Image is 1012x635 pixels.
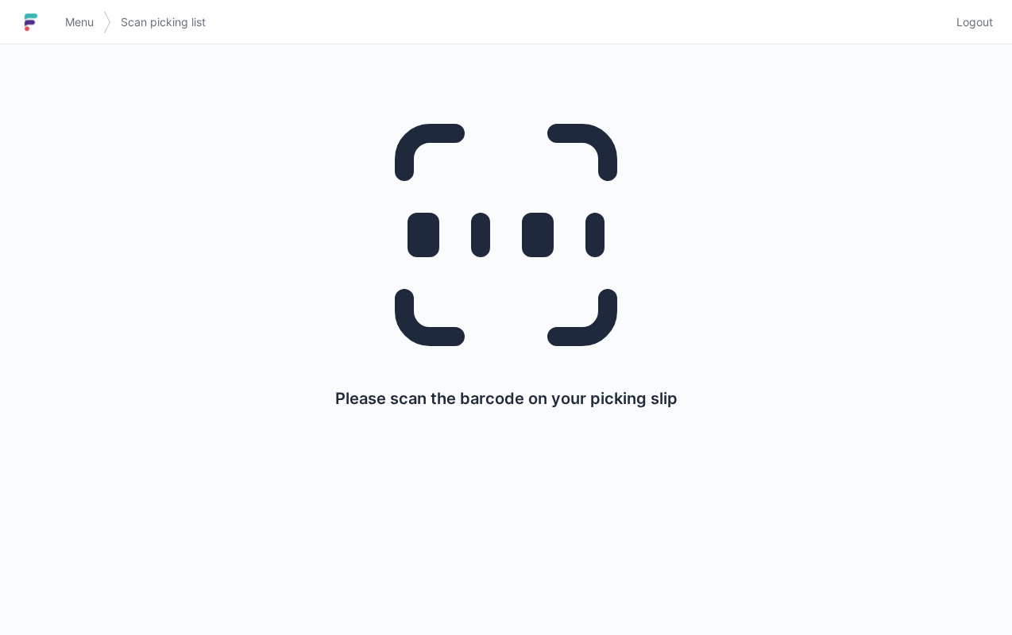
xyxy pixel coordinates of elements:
a: Scan picking list [111,8,215,37]
span: Scan picking list [121,14,206,30]
a: Logout [947,8,993,37]
span: Logout [956,14,993,30]
img: logo-small.jpg [19,10,43,35]
img: svg> [103,3,111,41]
p: Please scan the barcode on your picking slip [335,387,678,410]
span: Menu [65,14,94,30]
a: Menu [56,8,103,37]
